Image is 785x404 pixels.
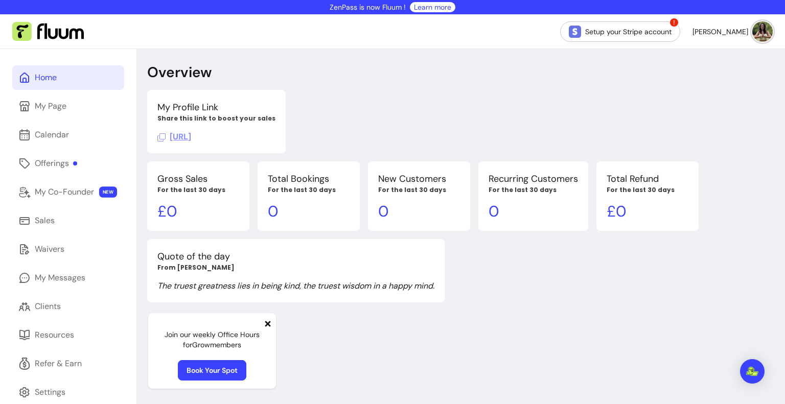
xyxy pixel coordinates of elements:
[12,22,84,41] img: Fluum Logo
[157,172,239,186] p: Gross Sales
[489,186,578,194] p: For the last 30 days
[12,94,124,118] a: My Page
[35,72,57,84] div: Home
[35,272,85,284] div: My Messages
[157,186,239,194] p: For the last 30 days
[12,208,124,233] a: Sales
[669,17,679,28] span: !
[157,202,239,221] p: £ 0
[35,100,66,112] div: My Page
[12,65,124,90] a: Home
[607,186,688,194] p: For the last 30 days
[607,172,688,186] p: Total Refund
[268,172,350,186] p: Total Bookings
[157,114,275,123] p: Share this link to boost your sales
[378,172,460,186] p: New Customers
[12,266,124,290] a: My Messages
[12,151,124,176] a: Offerings
[489,202,578,221] p: 0
[740,359,765,384] div: Open Intercom Messenger
[12,351,124,376] a: Refer & Earn
[35,157,77,170] div: Offerings
[378,186,460,194] p: For the last 30 days
[35,358,82,370] div: Refer & Earn
[35,129,69,141] div: Calendar
[560,21,680,42] a: Setup your Stripe account
[35,329,74,341] div: Resources
[268,202,350,221] p: 0
[99,186,117,198] span: NEW
[157,264,434,272] p: From [PERSON_NAME]
[12,237,124,262] a: Waivers
[157,280,434,292] p: The truest greatness lies in being kind, the truest wisdom in a happy mind.
[157,249,434,264] p: Quote of the day
[147,63,212,82] p: Overview
[752,21,773,42] img: avatar
[607,202,688,221] p: £ 0
[330,2,406,12] p: ZenPass is now Fluum !
[12,323,124,347] a: Resources
[489,172,578,186] p: Recurring Customers
[35,300,61,313] div: Clients
[692,27,748,37] span: [PERSON_NAME]
[569,26,581,38] img: Stripe Icon
[414,2,451,12] a: Learn more
[12,123,124,147] a: Calendar
[35,243,64,255] div: Waivers
[157,131,191,142] span: Click to copy
[156,329,268,350] p: Join our weekly Office Hours for Grow members
[178,360,246,381] a: Book Your Spot
[378,202,460,221] p: 0
[268,186,350,194] p: For the last 30 days
[35,386,65,398] div: Settings
[692,21,773,42] button: avatar[PERSON_NAME]
[157,100,275,114] p: My Profile Link
[12,294,124,319] a: Clients
[35,215,55,227] div: Sales
[35,186,94,198] div: My Co-Founder
[12,180,124,204] a: My Co-Founder NEW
